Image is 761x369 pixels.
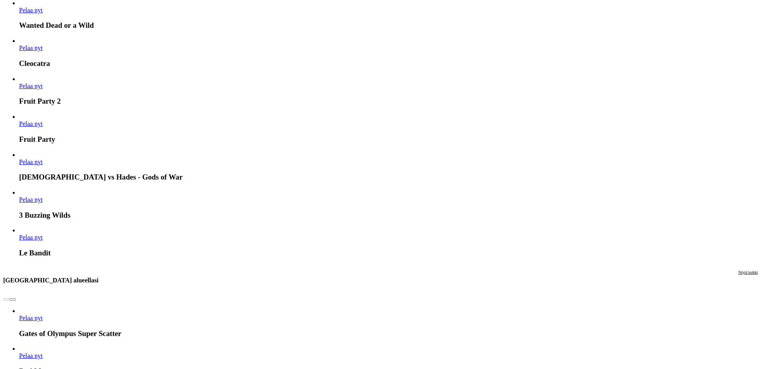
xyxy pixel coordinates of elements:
span: Pelaa nyt [19,234,43,241]
span: Pelaa nyt [19,44,43,51]
span: Pelaa nyt [19,158,43,165]
a: Le Bandit [19,234,43,241]
a: Fruit Party [19,120,43,127]
a: Gates of Olympus Super Scatter [19,315,43,321]
span: Pelaa nyt [19,315,43,321]
button: next slide [10,298,16,301]
a: Fruit Party 2 [19,83,43,89]
a: 3 Buzzing Wilds [19,196,43,203]
a: Cleocatra [19,44,43,51]
a: Zeus vs Hades - Gods of War [19,158,43,165]
a: Näytä kaikki [738,270,758,290]
span: Näytä kaikki [738,270,758,274]
a: Wanted Dead or a Wild [19,7,43,14]
span: Pelaa nyt [19,7,43,14]
button: prev slide [3,298,10,301]
span: Pelaa nyt [19,120,43,127]
span: Pelaa nyt [19,352,43,359]
span: Pelaa nyt [19,83,43,89]
h3: [GEOGRAPHIC_DATA] alueellasi [3,276,99,284]
span: Pelaa nyt [19,196,43,203]
a: Rad Maxx [19,352,43,359]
